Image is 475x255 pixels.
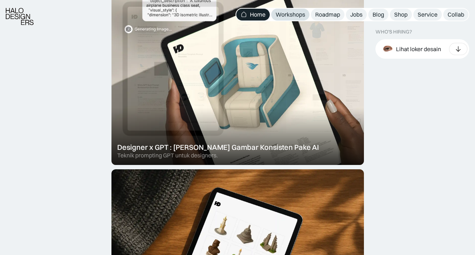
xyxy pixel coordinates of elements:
div: WHO’S HIRING? [375,29,412,35]
div: Lihat loker desain [396,45,441,53]
div: Service [418,11,437,18]
a: Collab [443,9,469,21]
a: Workshops [271,9,309,21]
a: Home [236,9,270,21]
div: Collab [448,11,464,18]
a: Roadmap [311,9,344,21]
a: Blog [368,9,388,21]
div: Shop [394,11,408,18]
div: Workshops [276,11,305,18]
a: Shop [390,9,412,21]
div: Blog [373,11,384,18]
div: Roadmap [315,11,340,18]
a: Service [413,9,442,21]
div: Jobs [350,11,362,18]
div: Home [250,11,265,18]
a: Jobs [346,9,367,21]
